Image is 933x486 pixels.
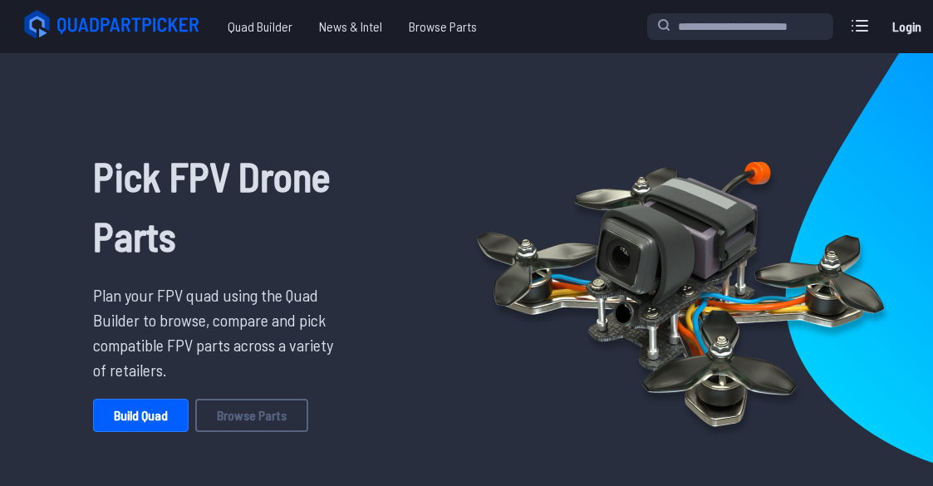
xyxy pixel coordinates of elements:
img: Quadcopter [441,123,920,455]
a: Build Quad [93,399,189,432]
h1: Pick FPV Drone Parts [93,146,348,266]
a: Browse Parts [395,10,490,43]
p: Plan your FPV quad using the Quad Builder to browse, compare and pick compatible FPV parts across... [93,282,348,382]
a: Quad Builder [214,10,306,43]
a: Login [886,10,926,43]
a: News & Intel [306,10,395,43]
a: Browse Parts [195,399,308,432]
